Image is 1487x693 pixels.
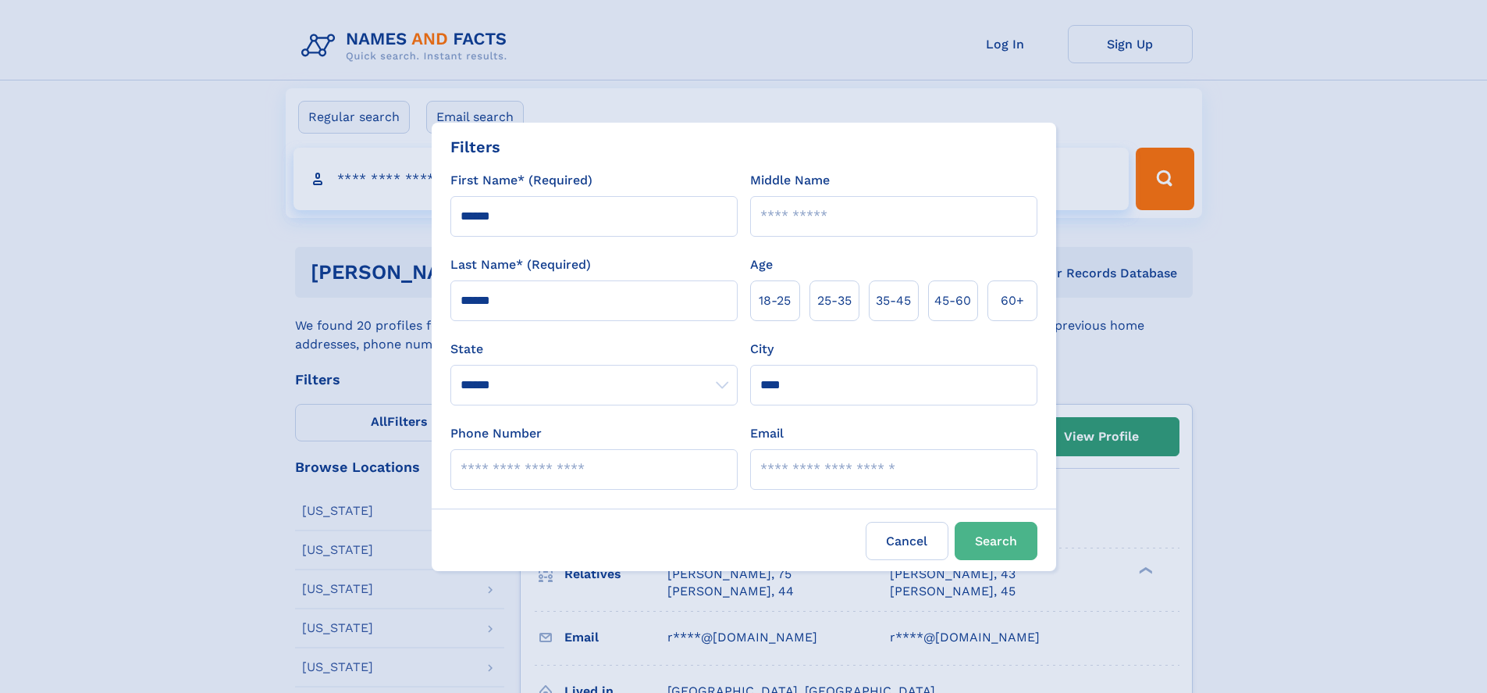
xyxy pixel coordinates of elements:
[450,171,592,190] label: First Name* (Required)
[1001,291,1024,310] span: 60+
[450,424,542,443] label: Phone Number
[876,291,911,310] span: 35‑45
[750,424,784,443] label: Email
[759,291,791,310] span: 18‑25
[955,522,1037,560] button: Search
[817,291,852,310] span: 25‑35
[750,171,830,190] label: Middle Name
[750,340,774,359] label: City
[450,255,591,274] label: Last Name* (Required)
[934,291,971,310] span: 45‑60
[450,135,500,159] div: Filters
[750,255,773,274] label: Age
[866,522,948,560] label: Cancel
[450,340,738,359] label: State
